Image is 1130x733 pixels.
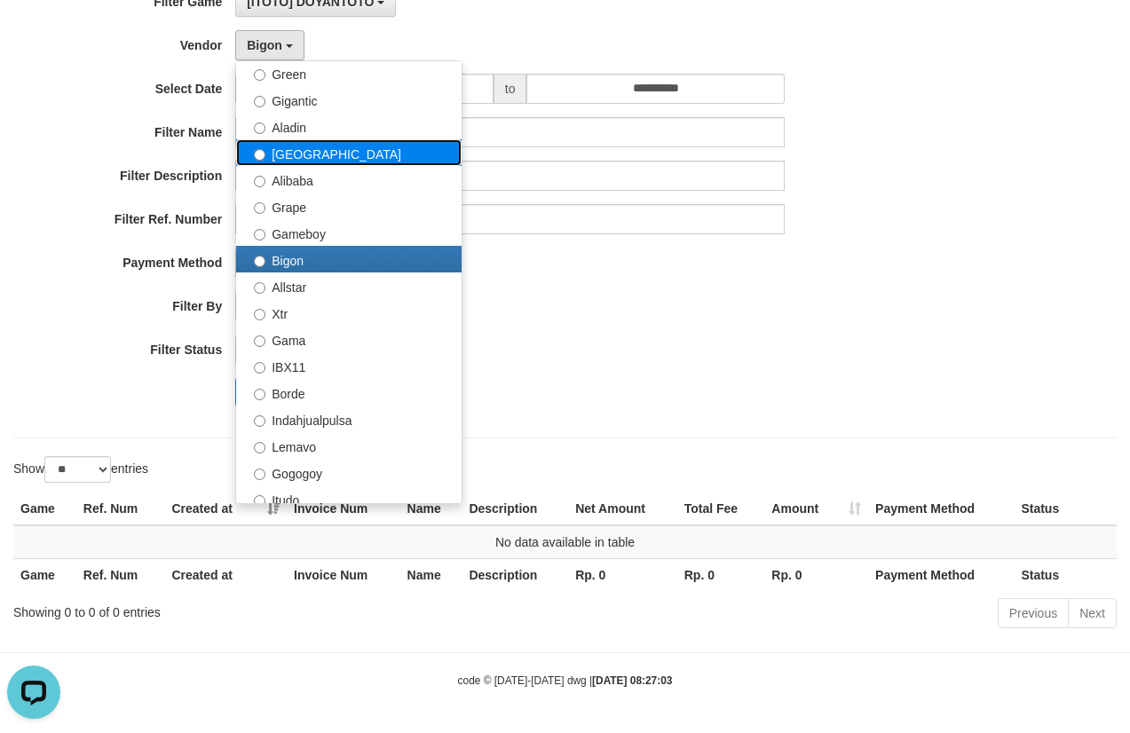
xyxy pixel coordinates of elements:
[677,558,765,591] th: Rp. 0
[236,459,462,485] label: Gogogoy
[254,149,265,161] input: [GEOGRAPHIC_DATA]
[254,69,265,81] input: Green
[592,674,672,687] strong: [DATE] 08:27:03
[236,299,462,326] label: Xtr
[254,229,265,240] input: Gameboy
[254,469,265,480] input: Gogogoy
[400,493,462,525] th: Name
[254,309,265,320] input: Xtr
[236,139,462,166] label: [GEOGRAPHIC_DATA]
[236,86,462,113] label: Gigantic
[254,122,265,134] input: Aladin
[164,558,287,591] th: Created at
[568,558,677,591] th: Rp. 0
[236,352,462,379] label: IBX11
[462,493,568,525] th: Description
[44,456,111,483] select: Showentries
[254,202,265,214] input: Grape
[254,256,265,267] input: Bigon
[254,495,265,507] input: Itudo
[236,166,462,193] label: Alibaba
[254,442,265,453] input: Lemavo
[1014,558,1117,591] th: Status
[287,493,399,525] th: Invoice Num
[254,362,265,374] input: IBX11
[236,59,462,86] label: Green
[400,558,462,591] th: Name
[764,558,868,591] th: Rp. 0
[254,282,265,294] input: Allstar
[236,406,462,432] label: Indahjualpulsa
[13,493,76,525] th: Game
[76,493,165,525] th: Ref. Num
[236,219,462,246] label: Gameboy
[254,389,265,400] input: Borde
[236,432,462,459] label: Lemavo
[868,493,1014,525] th: Payment Method
[164,493,287,525] th: Created at: activate to sort column ascending
[1068,598,1117,628] a: Next
[236,485,462,512] label: Itudo
[458,674,673,687] small: code © [DATE]-[DATE] dwg |
[13,558,76,591] th: Game
[254,176,265,187] input: Alibaba
[1014,493,1117,525] th: Status
[287,558,399,591] th: Invoice Num
[764,493,868,525] th: Amount: activate to sort column ascending
[998,598,1069,628] a: Previous
[677,493,765,525] th: Total Fee
[254,335,265,347] input: Gama
[236,272,462,299] label: Allstar
[247,38,282,52] span: Bigon
[235,30,304,60] button: Bigon
[13,525,1117,559] td: No data available in table
[236,326,462,352] label: Gama
[13,456,148,483] label: Show entries
[236,379,462,406] label: Borde
[254,96,265,107] input: Gigantic
[76,558,165,591] th: Ref. Num
[868,558,1014,591] th: Payment Method
[462,558,568,591] th: Description
[254,415,265,427] input: Indahjualpulsa
[13,596,457,621] div: Showing 0 to 0 of 0 entries
[236,193,462,219] label: Grape
[7,7,60,60] button: Open LiveChat chat widget
[236,246,462,272] label: Bigon
[568,493,677,525] th: Net Amount
[494,74,527,104] span: to
[236,113,462,139] label: Aladin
